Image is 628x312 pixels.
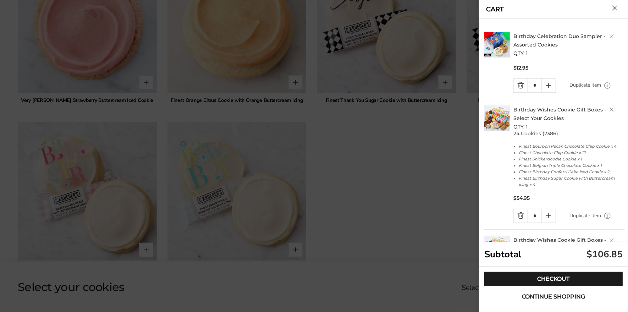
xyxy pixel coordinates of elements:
a: Quantity plus button [542,79,556,92]
button: Continue shopping [484,290,623,304]
a: CART [486,6,504,12]
li: Finest Birthday Confetti Cake Iced Cookie x 2 [519,169,623,175]
a: Checkout [484,272,623,286]
li: Finest Belgian Triple Chocolate Cookie x 1 [519,162,623,169]
img: C. Krueger's. image [484,105,510,131]
span: $12.95 [513,65,528,71]
div: $106.85 [586,248,623,261]
a: Birthday Wishes Cookie Gift Boxes - Select Your Cookies [513,106,606,121]
li: Finest Chocolate Chip Cookie x 12 [519,149,623,156]
button: Close cart [612,5,617,11]
a: Quantity minus button [514,79,528,92]
a: Delete product [610,108,614,112]
div: Subtotal [479,242,628,267]
h2: QTY: 1 [513,32,625,58]
a: Quantity minus button [514,209,528,223]
a: Delete product [610,238,614,242]
span: Continue shopping [522,294,585,300]
li: Finest Birthday Sugar Cookie with Buttercream Icing x 4 [519,175,623,188]
a: Birthday Celebration Duo Sampler - Assorted Cookies [513,33,605,48]
input: Quantity Input [528,79,541,92]
iframe: Sign Up via Text for Offers [6,285,73,306]
a: Quantity plus button [542,209,556,223]
span: $54.95 [513,195,530,202]
img: C. Krueger's. image [484,236,510,261]
h2: QTY: 1 [513,105,625,131]
img: C. Krueger's. image [484,32,510,58]
a: Duplicate item [569,212,601,220]
a: Delete product [610,34,614,38]
li: Finest Snickerdoodle Cookie x 1 [519,156,623,162]
li: Finest Bourbon Pecan Chocolate Chip Cookie x 4 [519,143,623,149]
h2: QTY: 1 [513,236,625,261]
p: 24 Cookies (2386) [513,131,625,136]
a: Duplicate item [569,81,601,89]
input: Quantity Input [528,209,541,223]
a: Birthday Wishes Cookie Gift Boxes - Select Your Cookies [513,237,606,252]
